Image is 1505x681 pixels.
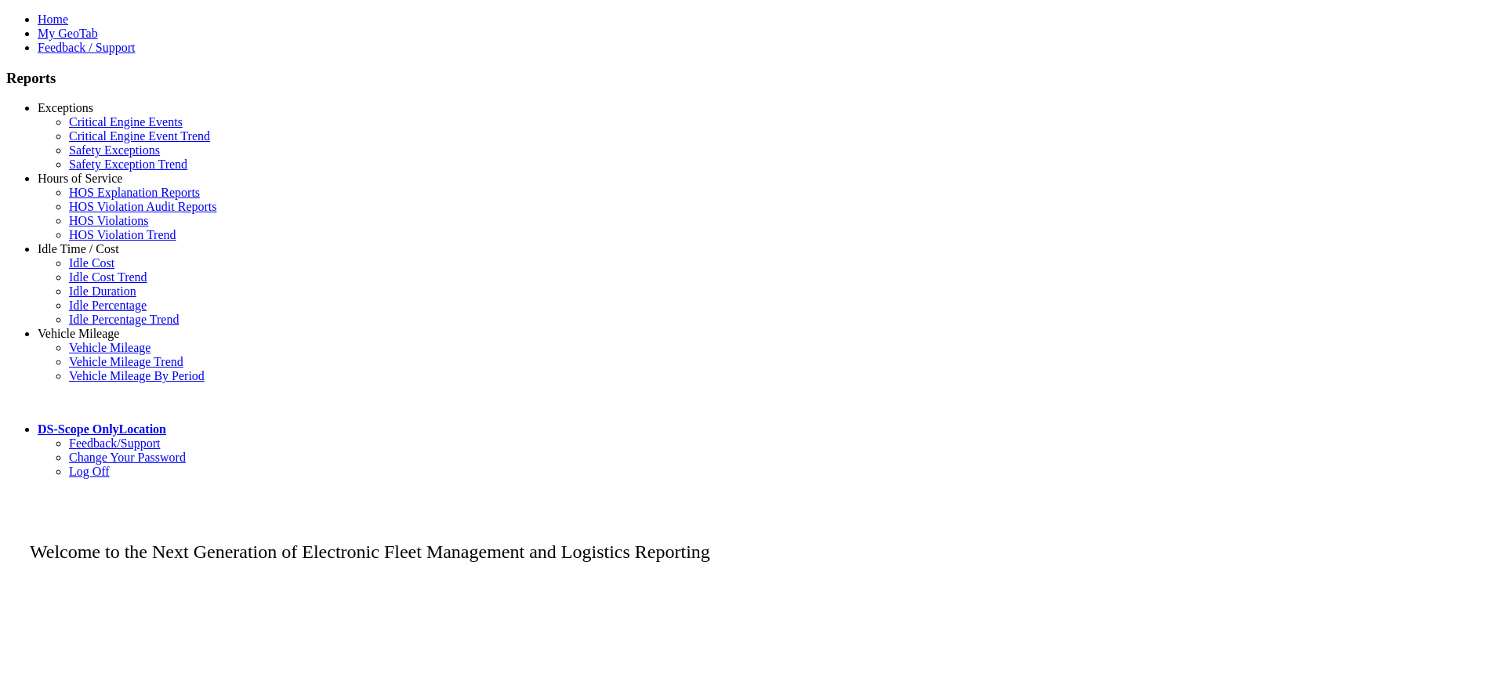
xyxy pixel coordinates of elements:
p: Welcome to the Next Generation of Electronic Fleet Management and Logistics Reporting [6,518,1499,563]
a: Vehicle Mileage By Period [69,369,205,382]
a: Idle Time / Cost [38,242,119,255]
a: Idle Cost [69,256,114,270]
a: Idle Percentage Trend [69,313,179,326]
a: Change Your Password [69,451,186,464]
a: Feedback / Support [38,41,135,54]
a: Log Off [69,465,110,478]
a: Vehicle Mileage Trend [69,355,183,368]
a: My GeoTab [38,27,98,40]
a: HOS Explanation Reports [69,186,200,199]
a: Home [38,13,68,26]
a: Critical Engine Event Trend [69,129,210,143]
a: Idle Duration [69,284,136,298]
a: Vehicle Mileage [69,341,150,354]
a: DS-Scope OnlyLocation [38,422,166,436]
h3: Reports [6,70,1499,87]
a: HOS Violations [69,214,148,227]
a: Hours of Service [38,172,122,185]
a: Critical Engine Events [69,115,183,129]
a: Exceptions [38,101,93,114]
a: Safety Exceptions [69,143,160,157]
a: Feedback/Support [69,436,160,450]
a: HOS Violation Trend [69,228,176,241]
a: Idle Percentage [69,299,147,312]
a: Vehicle Mileage [38,327,119,340]
a: Idle Cost Trend [69,270,147,284]
a: HOS Violation Audit Reports [69,200,217,213]
a: Safety Exception Trend [69,158,187,171]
